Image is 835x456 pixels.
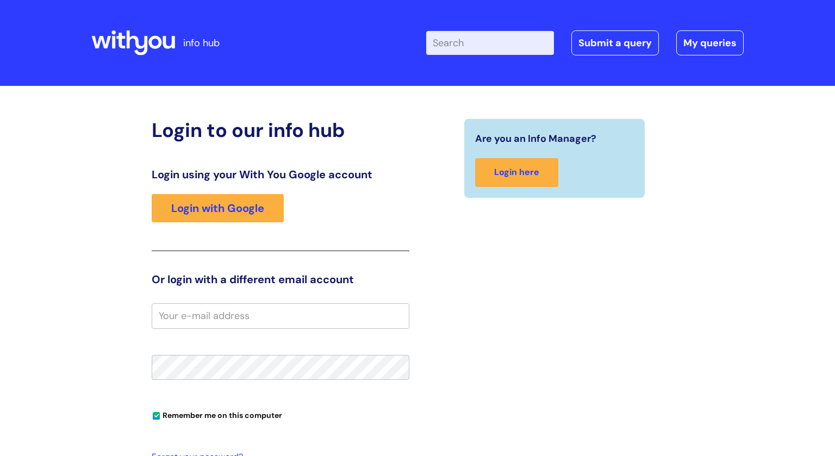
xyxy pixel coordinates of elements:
[152,168,409,181] h3: Login using your With You Google account
[183,34,220,52] p: info hub
[426,31,554,55] input: Search
[571,30,659,55] a: Submit a query
[152,406,409,423] div: You can uncheck this option if you're logging in from a shared device
[153,413,160,420] input: Remember me on this computer
[475,158,558,187] a: Login here
[152,408,282,420] label: Remember me on this computer
[152,118,409,142] h2: Login to our info hub
[152,273,409,286] h3: Or login with a different email account
[152,194,284,222] a: Login with Google
[152,303,409,328] input: Your e-mail address
[676,30,744,55] a: My queries
[475,130,596,147] span: Are you an Info Manager?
